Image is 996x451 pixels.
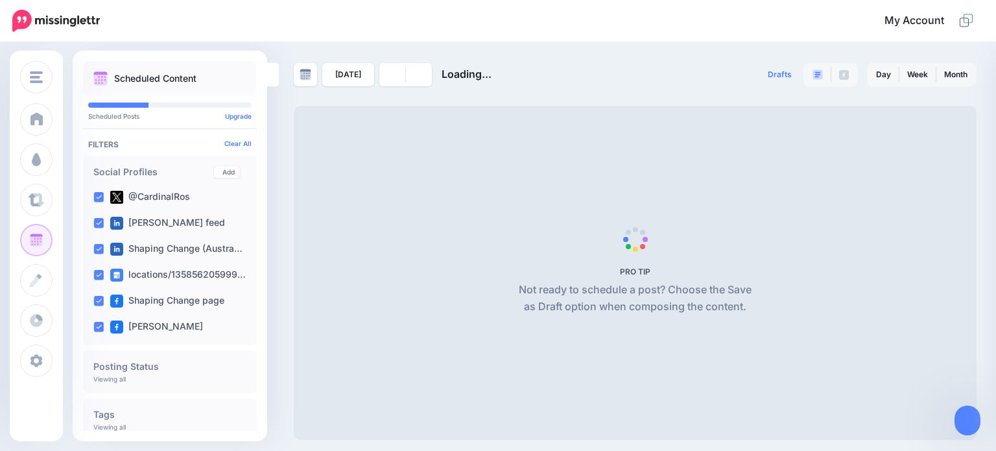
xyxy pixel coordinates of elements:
label: locations/135856205999… [110,269,246,282]
img: linkedin-square.png [110,243,123,256]
p: Viewing all [93,375,126,383]
label: [PERSON_NAME] feed [110,217,225,230]
img: calendar-grey-darker.png [300,69,311,80]
h4: Filters [88,140,252,149]
p: Viewing all [93,423,126,431]
label: [PERSON_NAME] [110,321,203,334]
label: @CardinalRos [110,191,190,204]
h4: Tags [93,410,246,419]
a: Week [899,64,936,85]
p: Scheduled Posts [88,113,252,119]
img: twitter-square.png [110,191,123,204]
span: Drafts [768,71,792,79]
label: Shaping Change page [110,295,224,308]
img: Missinglettr [12,10,100,32]
img: google_business-square.png [110,269,123,282]
p: Not ready to schedule a post? Choose the Save as Draft option when composing the content. [514,282,757,315]
h4: Social Profiles [93,167,214,177]
img: facebook-square.png [110,295,123,308]
img: linkedin-square.png [110,217,123,230]
a: Clear All [224,140,252,147]
h5: PRO TIP [514,267,757,276]
p: Scheduled Content [114,74,196,83]
img: facebook-grey-square.png [839,70,849,80]
a: Upgrade [225,112,252,120]
a: Day [868,64,899,85]
span: Loading... [442,67,492,80]
a: Add [214,166,240,178]
img: calendar.png [93,71,108,86]
a: Drafts [760,63,800,86]
label: Shaping Change (Austra… [110,243,243,256]
h4: Posting Status [93,362,246,371]
a: My Account [871,5,977,37]
img: paragraph-boxed.png [812,69,823,80]
a: [DATE] [322,63,374,86]
a: Month [936,64,975,85]
img: menu.png [30,71,43,83]
img: facebook-square.png [110,321,123,334]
